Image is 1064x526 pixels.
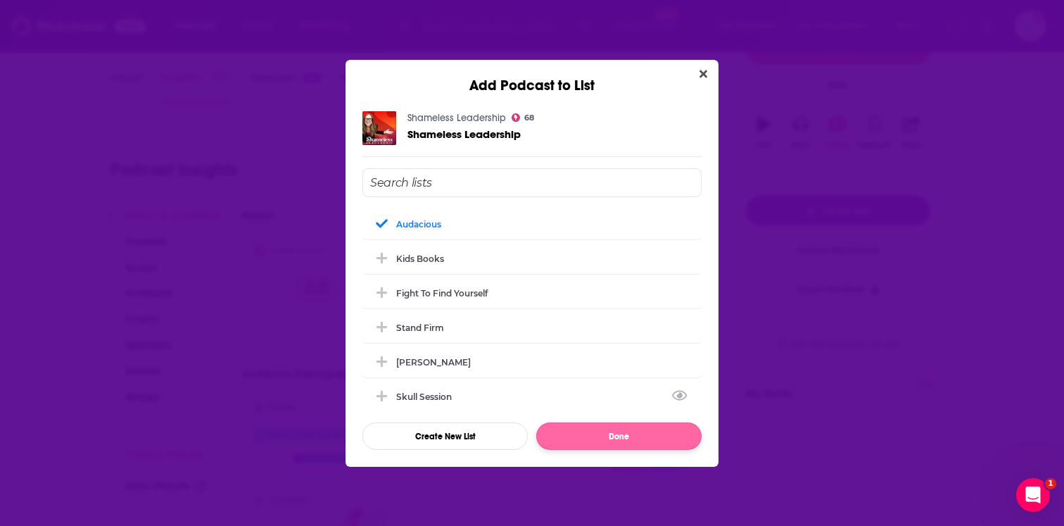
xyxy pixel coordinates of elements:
div: Add Podcast To List [362,168,702,450]
input: Search lists [362,168,702,197]
a: 68 [512,113,534,122]
span: 1 [1045,478,1056,489]
div: Stand Firm [362,312,702,343]
div: Audacious [396,219,441,230]
button: View Link [452,399,460,401]
div: Kids Books [396,253,444,264]
div: Kids Books [362,243,702,274]
div: [PERSON_NAME] [396,357,471,368]
a: Shameless Leadership [407,112,506,124]
div: Stand Firm [396,323,444,333]
button: Done [536,422,702,450]
div: Fight to Find Yourself [362,277,702,308]
span: 68 [524,115,534,121]
div: Fight to Find Yourself [396,288,488,299]
iframe: Intercom live chat [1016,478,1050,512]
div: Skull Session [362,381,702,412]
button: Close [694,65,713,83]
div: Audacious [362,208,702,239]
button: Create New List [362,422,528,450]
div: Skull Session [396,392,460,402]
a: Shameless Leadership [407,128,521,140]
div: Add Podcast to List [346,60,718,94]
img: Shameless Leadership [362,111,396,145]
div: Ginger Stache [362,346,702,377]
span: Shameless Leadership [407,127,521,141]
